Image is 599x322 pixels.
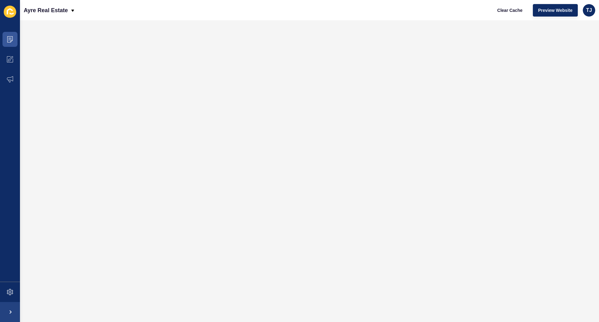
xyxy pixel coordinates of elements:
span: Clear Cache [497,7,523,13]
button: Preview Website [533,4,578,17]
span: TJ [586,7,592,13]
span: Preview Website [538,7,572,13]
button: Clear Cache [492,4,528,17]
p: Ayre Real Estate [24,2,68,18]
